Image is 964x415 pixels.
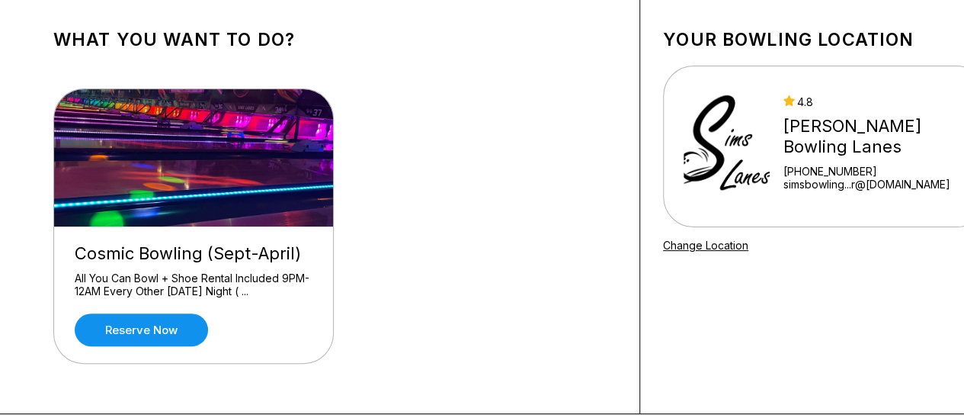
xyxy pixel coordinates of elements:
img: Cosmic Bowling (Sept-April) [54,89,335,227]
a: Change Location [663,239,748,252]
div: All You Can Bowl + Shoe Rental Included 9PM-12AM Every Other [DATE] Night ( ... [75,272,312,298]
div: Cosmic Bowling (Sept-April) [75,243,312,264]
img: Sims Bowling Lanes [684,89,770,204]
a: Reserve now [75,314,208,346]
h1: What you want to do? [53,29,617,50]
